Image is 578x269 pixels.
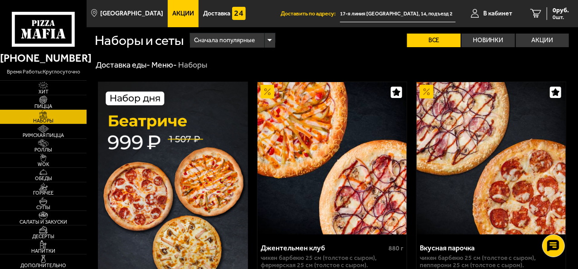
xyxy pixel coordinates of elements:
span: 880 г [389,245,403,252]
a: АкционныйВкусная парочка [417,82,566,235]
input: Ваш адрес доставки [340,5,456,22]
p: Чикен Барбекю 25 см (толстое с сыром), Фермерская 25 см (толстое с сыром). [261,254,403,269]
span: Доставка [203,10,230,17]
a: Меню- [151,60,177,70]
label: Акции [516,34,569,47]
a: АкционныйДжентельмен клуб [257,82,407,235]
p: Чикен Барбекю 25 см (толстое с сыром), Пепперони 25 см (толстое с сыром). [420,254,563,269]
span: Сначала популярные [194,32,255,49]
img: Вкусная парочка [417,82,566,235]
div: Джентельмен клуб [261,244,386,252]
span: Россия, Санкт-Петербург, 17-я линия Васильевского острова, 14, подъезд 2 [340,5,456,22]
span: 0 шт. [553,15,569,20]
label: Новинки [461,34,515,47]
img: Акционный [420,85,433,98]
span: [GEOGRAPHIC_DATA] [101,10,164,17]
div: Наборы [179,60,208,70]
div: Вкусная парочка [420,244,545,252]
img: 15daf4d41897b9f0e9f617042186c801.svg [232,7,246,20]
a: Доставка еды- [96,60,150,70]
span: Доставить по адресу: [281,11,340,17]
h1: Наборы и сеты [95,34,184,48]
img: Акционный [261,85,274,98]
span: 0 руб. [553,7,569,14]
span: Акции [172,10,194,17]
label: Все [407,34,461,47]
img: Джентельмен клуб [257,82,407,235]
span: В кабинет [483,10,512,17]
